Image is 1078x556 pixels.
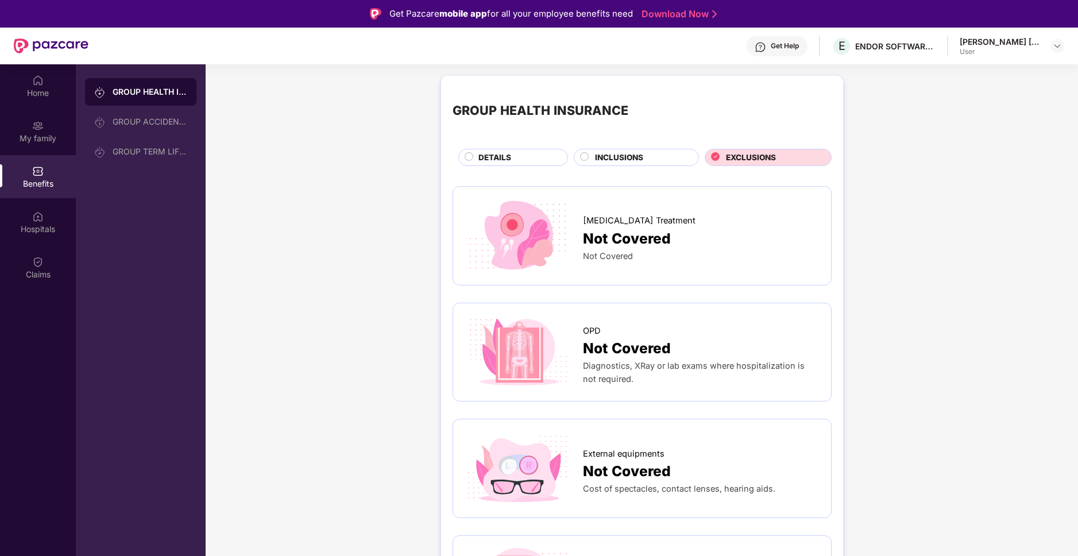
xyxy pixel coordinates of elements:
[583,460,671,482] span: Not Covered
[113,86,187,98] div: GROUP HEALTH INSURANCE
[712,8,717,20] img: Stroke
[32,75,44,86] img: svg+xml;base64,PHN2ZyBpZD0iSG9tZSIgeG1sbnM9Imh0dHA6Ly93d3cudzMub3JnLzIwMDAvc3ZnIiB3aWR0aD0iMjAiIG...
[855,41,936,52] div: ENDOR SOFTWARE PRIVATE LIMITED
[583,361,805,384] span: Diagnostics, XRay or lab exams where hospitalization is not required.
[465,315,573,390] img: icon
[1053,41,1062,51] img: svg+xml;base64,PHN2ZyBpZD0iRHJvcGRvd24tMzJ4MzIiIHhtbG5zPSJodHRwOi8vd3d3LnczLm9yZy8yMDAwL3N2ZyIgd2...
[94,87,106,98] img: svg+xml;base64,PHN2ZyB3aWR0aD0iMjAiIGhlaWdodD0iMjAiIHZpZXdCb3g9IjAgMCAyMCAyMCIgZmlsbD0ibm9uZSIgeG...
[726,152,776,164] span: EXCLUSIONS
[32,256,44,268] img: svg+xml;base64,PHN2ZyBpZD0iQ2xhaW0iIHhtbG5zPSJodHRwOi8vd3d3LnczLm9yZy8yMDAwL3N2ZyIgd2lkdGg9IjIwIi...
[595,152,643,164] span: INCLUSIONS
[465,198,573,273] img: icon
[32,165,44,177] img: svg+xml;base64,PHN2ZyBpZD0iQmVuZWZpdHMiIHhtbG5zPSJodHRwOi8vd3d3LnczLm9yZy8yMDAwL3N2ZyIgd2lkdGg9Ij...
[113,117,187,126] div: GROUP ACCIDENTAL INSURANCE
[583,337,671,360] span: Not Covered
[583,484,775,493] span: Cost of spectacles, contact lenses, hearing aids.
[839,39,845,53] span: E
[771,41,799,51] div: Get Help
[32,120,44,132] img: svg+xml;base64,PHN2ZyB3aWR0aD0iMjAiIGhlaWdodD0iMjAiIHZpZXdCb3g9IjAgMCAyMCAyMCIgZmlsbD0ibm9uZSIgeG...
[583,447,664,461] span: External equipments
[478,152,511,164] span: DETAILS
[642,8,713,20] a: Download Now
[755,41,766,53] img: svg+xml;base64,PHN2ZyBpZD0iSGVscC0zMngzMiIgeG1sbnM9Imh0dHA6Ly93d3cudzMub3JnLzIwMDAvc3ZnIiB3aWR0aD...
[583,325,601,338] span: OPD
[960,36,1040,47] div: [PERSON_NAME] [PERSON_NAME]
[439,8,487,19] strong: mobile app
[453,101,628,121] div: GROUP HEALTH INSURANCE
[465,431,573,506] img: icon
[14,38,88,53] img: New Pazcare Logo
[370,8,381,20] img: Logo
[32,211,44,222] img: svg+xml;base64,PHN2ZyBpZD0iSG9zcGl0YWxzIiB4bWxucz0iaHR0cDovL3d3dy53My5vcmcvMjAwMC9zdmciIHdpZHRoPS...
[583,251,633,261] span: Not Covered
[960,47,1040,56] div: User
[113,147,187,156] div: GROUP TERM LIFE INSURANCE
[94,146,106,158] img: svg+xml;base64,PHN2ZyB3aWR0aD0iMjAiIGhlaWdodD0iMjAiIHZpZXdCb3g9IjAgMCAyMCAyMCIgZmlsbD0ibm9uZSIgeG...
[389,7,633,21] div: Get Pazcare for all your employee benefits need
[583,227,671,250] span: Not Covered
[583,214,696,227] span: [MEDICAL_DATA] Treatment
[94,117,106,128] img: svg+xml;base64,PHN2ZyB3aWR0aD0iMjAiIGhlaWdodD0iMjAiIHZpZXdCb3g9IjAgMCAyMCAyMCIgZmlsbD0ibm9uZSIgeG...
